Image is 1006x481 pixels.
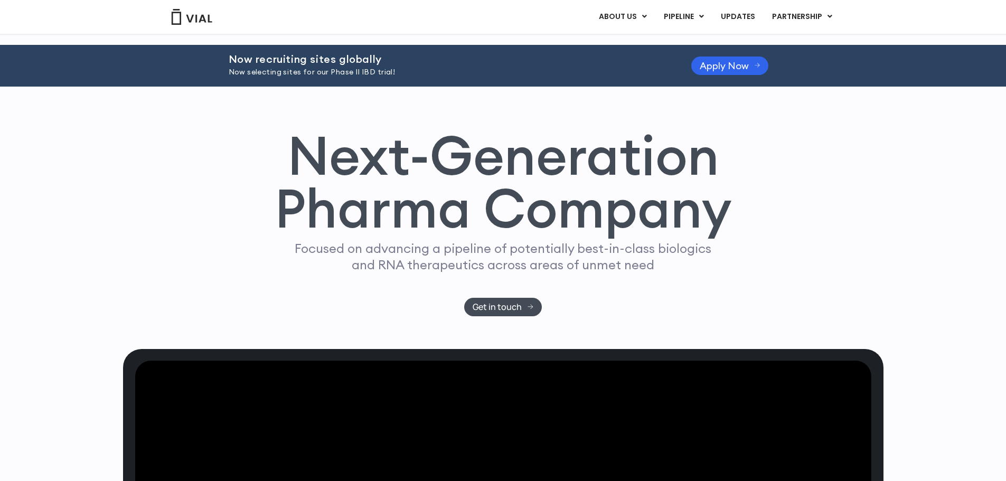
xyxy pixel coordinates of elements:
[171,9,213,25] img: Vial Logo
[290,240,716,273] p: Focused on advancing a pipeline of potentially best-in-class biologics and RNA therapeutics acros...
[229,67,665,78] p: Now selecting sites for our Phase II IBD trial!
[464,298,542,316] a: Get in touch
[275,129,732,235] h1: Next-Generation Pharma Company
[655,8,712,26] a: PIPELINEMenu Toggle
[712,8,763,26] a: UPDATES
[473,303,522,311] span: Get in touch
[691,56,769,75] a: Apply Now
[764,8,841,26] a: PARTNERSHIPMenu Toggle
[700,62,749,70] span: Apply Now
[590,8,655,26] a: ABOUT USMenu Toggle
[229,53,665,65] h2: Now recruiting sites globally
